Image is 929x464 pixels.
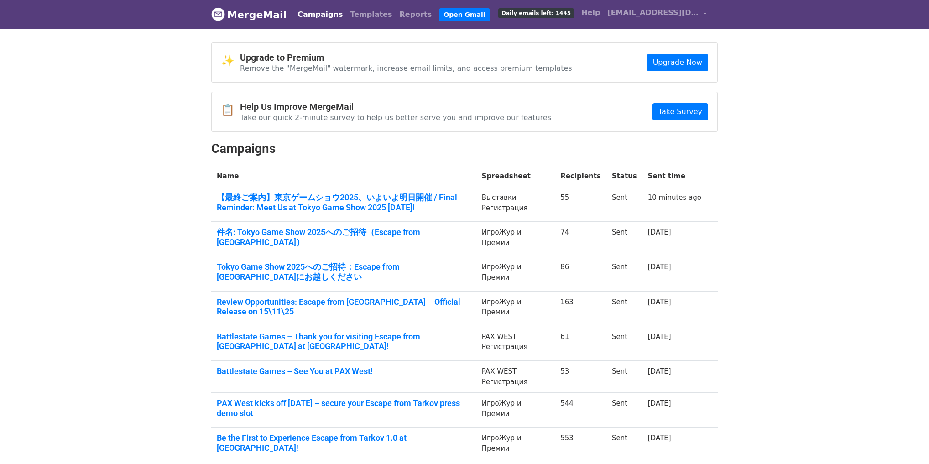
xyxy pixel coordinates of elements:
a: [EMAIL_ADDRESS][DOMAIN_NAME] [604,4,710,25]
a: Tokyo Game Show 2025へのご招待：Escape from [GEOGRAPHIC_DATA]にお越しください [217,262,471,282]
span: Daily emails left: 1445 [498,8,574,18]
a: [DATE] [648,228,671,236]
a: Daily emails left: 1445 [495,4,578,22]
td: Sent [606,187,642,222]
td: 74 [555,222,606,256]
td: PAX WEST Регистрация [476,326,555,360]
h4: Upgrade to Premium [240,52,572,63]
th: Status [606,166,642,187]
th: Name [211,166,476,187]
td: 553 [555,428,606,462]
span: [EMAIL_ADDRESS][DOMAIN_NAME] [607,7,699,18]
td: 86 [555,256,606,291]
th: Spreadsheet [476,166,555,187]
td: ИгроЖур и Премии [476,222,555,256]
span: 📋 [221,104,240,117]
img: MergeMail logo [211,7,225,21]
a: PAX West kicks off [DATE] – secure your Escape from Tarkov press demo slot [217,398,471,418]
p: Take our quick 2-minute survey to help us better serve you and improve our features [240,113,551,122]
a: Review Opportunities: Escape from [GEOGRAPHIC_DATA] – Official Release on 15\11\25 [217,297,471,317]
a: 【最終ご案内】東京ゲームショウ2025、いよいよ明日開催 / Final Reminder: Meet Us at Tokyo Game Show 2025 [DATE]! [217,193,471,212]
a: Templates [346,5,396,24]
td: 61 [555,326,606,360]
a: Battlestate Games – Thank you for visiting Escape from [GEOGRAPHIC_DATA] at [GEOGRAPHIC_DATA]! [217,332,471,351]
a: Battlestate Games – See You at PAX West! [217,366,471,376]
span: ✨ [221,54,240,68]
a: Upgrade Now [647,54,708,71]
td: Sent [606,361,642,393]
td: 544 [555,393,606,428]
td: ИгроЖур и Премии [476,291,555,326]
h4: Help Us Improve MergeMail [240,101,551,112]
a: [DATE] [648,367,671,375]
td: Sent [606,326,642,360]
td: Выставки Регистрация [476,187,555,222]
a: Campaigns [294,5,346,24]
h2: Campaigns [211,141,718,156]
a: [DATE] [648,333,671,341]
td: Sent [606,222,642,256]
td: 163 [555,291,606,326]
th: Recipients [555,166,606,187]
a: MergeMail [211,5,287,24]
td: PAX WEST Регистрация [476,361,555,393]
td: Sent [606,393,642,428]
a: Be the First to Experience Escape from Tarkov 1.0 at [GEOGRAPHIC_DATA]! [217,433,471,453]
td: Sent [606,291,642,326]
a: Help [578,4,604,22]
th: Sent time [642,166,707,187]
td: Sent [606,256,642,291]
a: [DATE] [648,263,671,271]
a: [DATE] [648,298,671,306]
a: [DATE] [648,399,671,407]
td: ИгроЖур и Премии [476,393,555,428]
p: Remove the "MergeMail" watermark, increase email limits, and access premium templates [240,63,572,73]
td: 55 [555,187,606,222]
td: Sent [606,428,642,462]
td: ИгроЖур и Премии [476,256,555,291]
a: Reports [396,5,436,24]
td: 53 [555,361,606,393]
a: [DATE] [648,434,671,442]
a: 件名: Tokyo Game Show 2025へのご招待（Escape from [GEOGRAPHIC_DATA]） [217,227,471,247]
a: Take Survey [652,103,708,120]
a: Open Gmail [439,8,490,21]
td: ИгроЖур и Премии [476,428,555,462]
a: 10 minutes ago [648,193,701,202]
